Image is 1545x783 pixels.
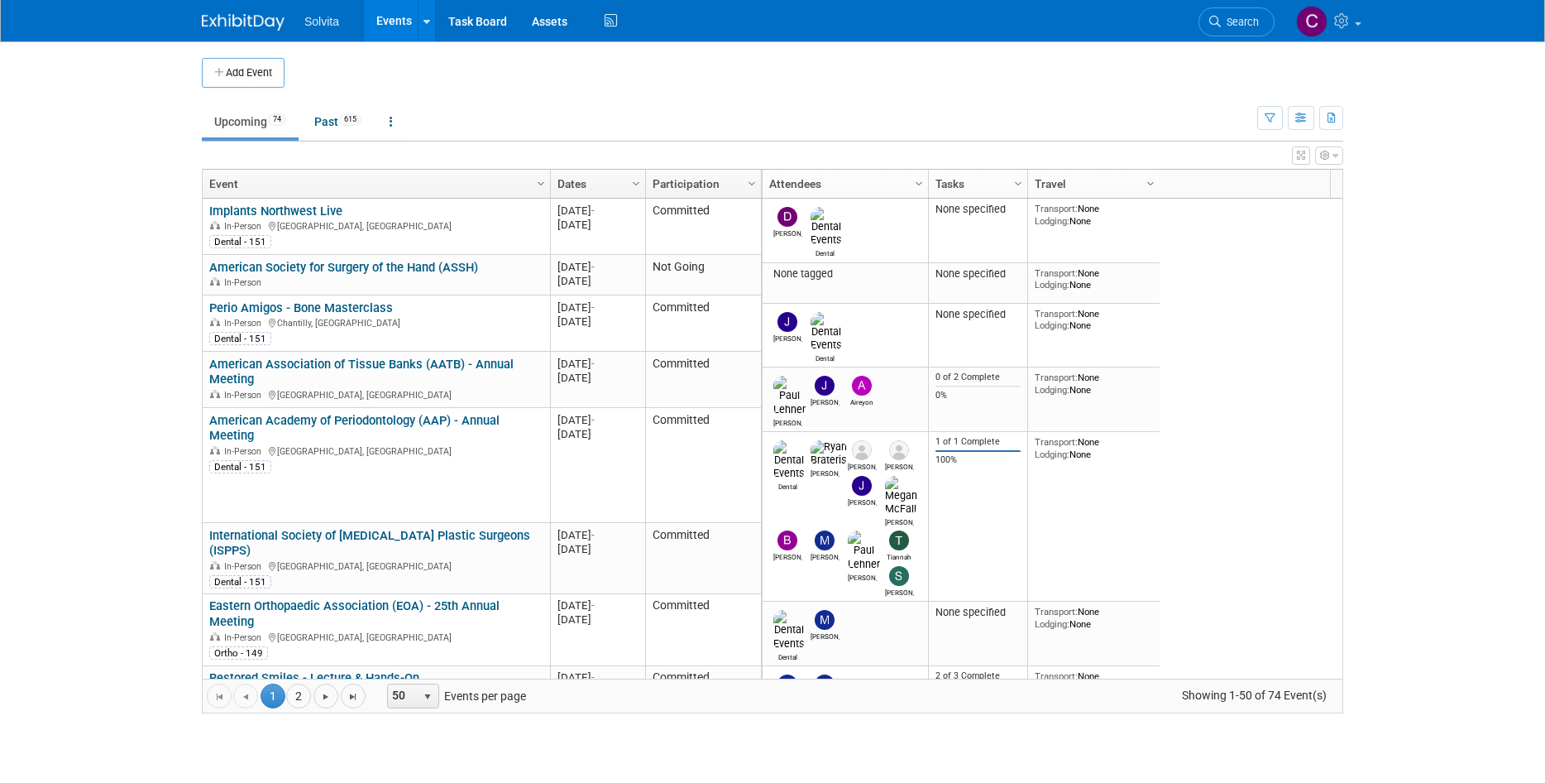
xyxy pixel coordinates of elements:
[209,559,543,573] div: [GEOGRAPHIC_DATA], [GEOGRAPHIC_DATA]
[885,550,914,561] div: Tiannah Halcomb
[224,277,266,288] span: In-Person
[210,390,220,398] img: In-Person Event
[1035,618,1069,630] span: Lodging:
[347,690,360,704] span: Go to the last page
[1035,203,1154,227] div: None None
[777,531,797,550] img: Brandon Woods
[239,690,252,704] span: Go to the previous page
[1142,170,1160,195] a: Column Settings
[629,177,643,190] span: Column Settings
[935,390,1021,401] div: 0%
[1144,177,1157,190] span: Column Settings
[319,690,332,704] span: Go to the next page
[209,575,271,588] div: Dental - 151
[848,531,880,570] img: Paul Lehner
[935,372,1021,383] div: 0 of 2 Complete
[209,260,478,275] a: American Society for Surgery of the Hand (ASSH)
[889,440,909,460] img: Lisa Stratton
[1296,6,1327,37] img: Cindy Miller
[811,440,847,467] img: Ryan Brateris
[645,408,761,523] td: Committed
[313,684,338,709] a: Go to the next page
[557,612,638,627] div: [DATE]
[773,227,802,238] div: David Busenhart
[848,460,877,471] div: Ron Mercier
[591,261,595,273] span: -
[653,170,750,198] a: Participation
[645,523,761,594] td: Committed
[935,170,1016,198] a: Tasks
[645,255,761,295] td: Not Going
[852,440,872,460] img: Ron Mercier
[209,315,543,329] div: Chantilly, [GEOGRAPHIC_DATA]
[811,630,839,641] div: Matthew Burns
[224,561,266,572] span: In-Person
[815,675,835,694] img: Mark Cassani
[912,177,926,190] span: Column Settings
[1035,308,1154,332] div: None None
[209,598,500,629] a: Eastern Orthopaedic Association (EOA) - 25th Annual Meeting
[210,277,220,286] img: In-Person Event
[557,413,638,427] div: [DATE]
[769,170,917,198] a: Attendees
[885,460,914,471] div: Lisa Stratton
[591,358,595,370] span: -
[773,550,802,561] div: Brandon Woods
[645,352,761,408] td: Committed
[1035,267,1154,291] div: None None
[773,440,805,480] img: Dental Events
[1035,308,1078,319] span: Transport:
[224,390,266,401] span: In-Person
[1012,177,1025,190] span: Column Settings
[261,684,285,709] span: 1
[209,219,543,233] div: [GEOGRAPHIC_DATA], [GEOGRAPHIC_DATA]
[1035,170,1149,198] a: Travel
[591,414,595,426] span: -
[889,566,909,586] img: Sharon Smith
[388,685,416,708] span: 50
[591,529,595,541] span: -
[557,670,638,685] div: [DATE]
[268,113,286,126] span: 74
[777,312,797,332] img: Jeremy Northcutt
[935,454,1021,466] div: 100%
[557,300,638,315] div: [DATE]
[1035,436,1154,460] div: None None
[1167,684,1342,707] span: Showing 1-50 of 74 Event(s)
[591,204,595,217] span: -
[811,207,842,247] img: Dental Events
[304,15,339,28] span: Solvita
[209,413,500,444] a: American Academy of Periodontology (AAP) - Annual Meeting
[534,177,548,190] span: Column Settings
[213,690,226,704] span: Go to the first page
[1035,436,1078,448] span: Transport:
[209,170,539,198] a: Event
[811,312,842,352] img: Dental Events
[341,684,366,709] a: Go to the last page
[935,308,1021,321] div: None specified
[848,496,877,507] div: Jeremy Northcutt
[1221,16,1259,28] span: Search
[557,598,638,612] div: [DATE]
[209,387,543,401] div: [GEOGRAPHIC_DATA], [GEOGRAPHIC_DATA]
[773,480,802,491] div: Dental Events
[1035,372,1154,396] div: None None
[1010,170,1028,195] a: Column Settings
[852,476,872,496] img: Jeremy Northcutt
[1035,372,1078,383] span: Transport:
[557,542,638,556] div: [DATE]
[852,376,872,396] img: Aireyon Guy
[202,58,285,88] button: Add Event
[935,670,1021,682] div: 2 of 3 Complete
[773,376,806,416] img: Paul Lehner
[366,684,543,709] span: Events per page
[591,599,595,612] span: -
[1035,670,1078,682] span: Transport:
[533,170,551,195] a: Column Settings
[645,199,761,255] td: Committed
[848,571,877,582] div: Paul Lehner
[935,436,1021,448] div: 1 of 1 Complete
[209,528,530,559] a: International Society of [MEDICAL_DATA] Plastic Surgeons (ISPPS)
[209,670,419,685] a: Restored Smiles - Lecture & Hands-On
[224,632,266,643] span: In-Person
